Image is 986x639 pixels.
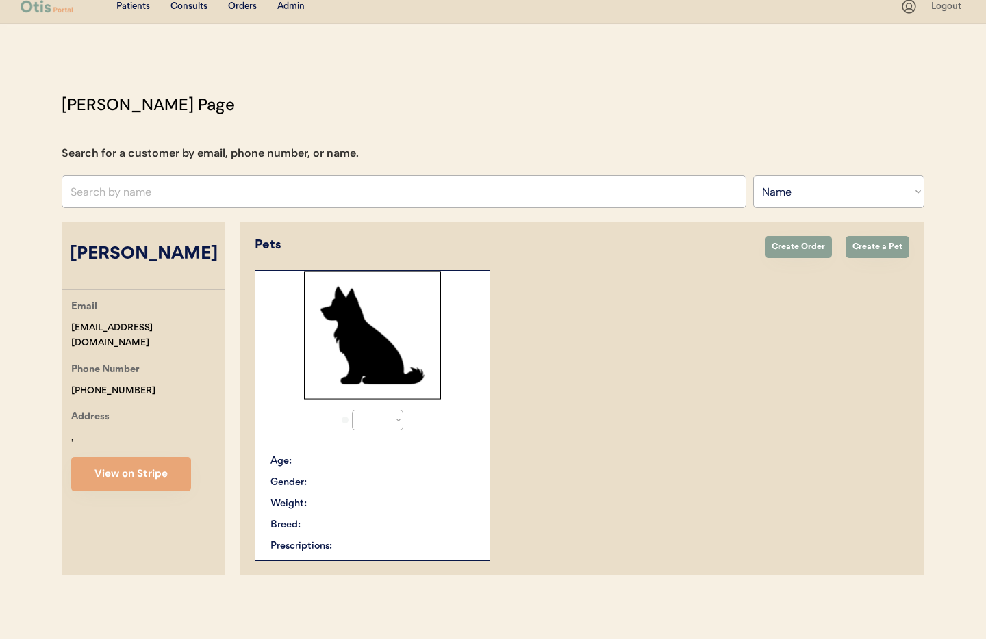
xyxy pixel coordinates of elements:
[71,430,74,446] div: ,
[71,409,110,426] div: Address
[270,518,301,532] div: Breed:
[62,92,235,117] div: [PERSON_NAME] Page
[62,175,746,208] input: Search by name
[270,475,307,490] div: Gender:
[62,145,359,161] div: Search for a customer by email, phone number, or name.
[71,299,97,316] div: Email
[765,236,832,258] button: Create Order
[71,320,225,352] div: [EMAIL_ADDRESS][DOMAIN_NAME]
[846,236,909,258] button: Create a Pet
[255,236,751,255] div: Pets
[71,362,140,379] div: Phone Number
[277,1,305,11] u: Admin
[71,383,155,399] div: [PHONE_NUMBER]
[62,242,225,268] div: [PERSON_NAME]
[270,539,332,553] div: Prescriptions:
[270,454,292,469] div: Age:
[71,457,191,491] button: View on Stripe
[304,271,441,400] img: Rectangle%2029.svg
[270,497,307,511] div: Weight:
